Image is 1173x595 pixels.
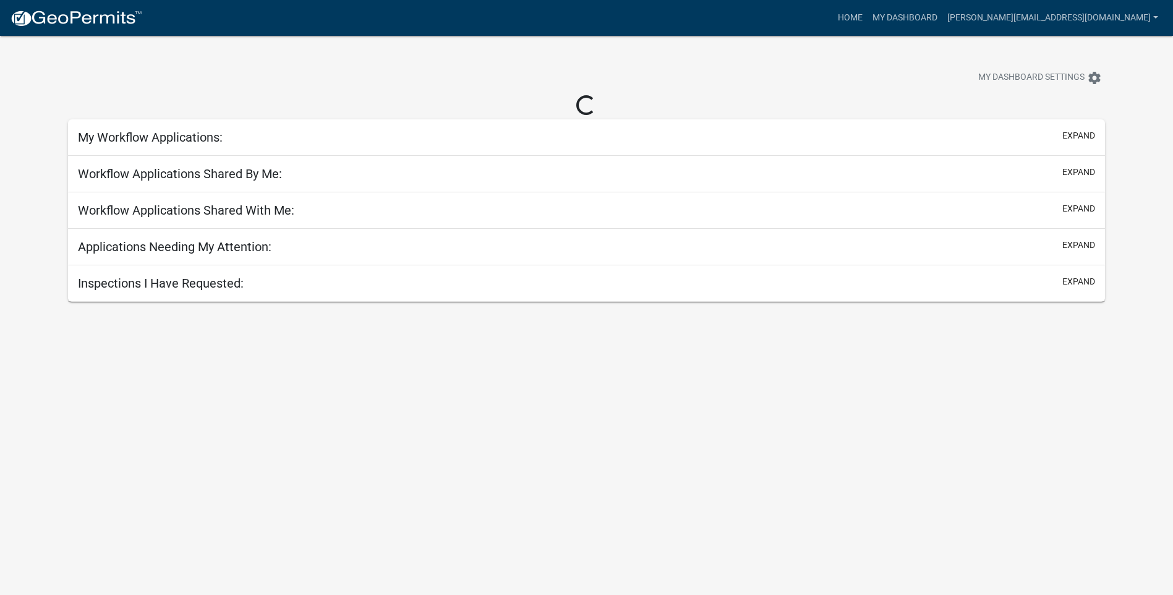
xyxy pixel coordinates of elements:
a: My Dashboard [868,6,942,30]
button: expand [1062,202,1095,215]
h5: My Workflow Applications: [78,130,223,145]
h5: Inspections I Have Requested: [78,276,244,291]
h5: Applications Needing My Attention: [78,239,271,254]
a: [PERSON_NAME][EMAIL_ADDRESS][DOMAIN_NAME] [942,6,1163,30]
a: Home [833,6,868,30]
span: My Dashboard Settings [978,71,1085,85]
i: settings [1087,71,1102,85]
button: expand [1062,239,1095,252]
button: expand [1062,275,1095,288]
h5: Workflow Applications Shared By Me: [78,166,282,181]
h5: Workflow Applications Shared With Me: [78,203,294,218]
button: expand [1062,129,1095,142]
button: My Dashboard Settingssettings [968,66,1112,90]
button: expand [1062,166,1095,179]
